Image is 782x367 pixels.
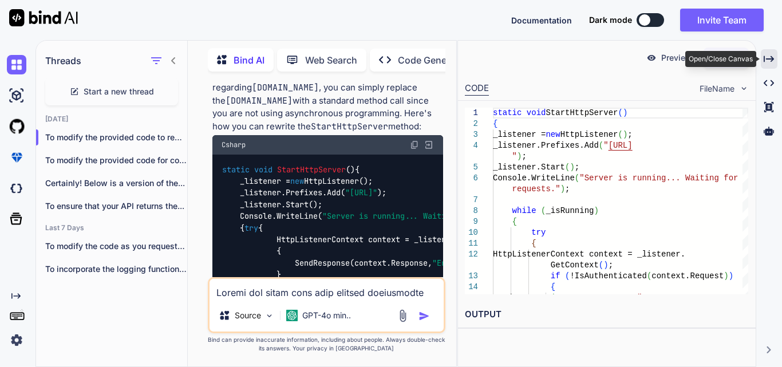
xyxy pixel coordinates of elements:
[560,130,618,139] span: HttpListener
[305,53,357,67] p: Web Search
[410,140,419,149] img: copy
[512,217,517,226] span: {
[527,108,546,117] span: void
[589,14,632,26] span: Dark mode
[512,184,560,194] span: requests."
[465,140,478,151] div: 4
[234,53,264,67] p: Bind AI
[36,223,187,232] h2: Last 7 Days
[551,293,555,302] span: (
[531,228,546,237] span: try
[685,51,756,67] div: Open/Close Canvas
[286,310,298,321] img: GPT-4o mini
[565,184,570,194] span: ;
[45,263,187,275] p: To incorporate the logging functionality into your...
[290,176,304,186] span: new
[36,115,187,124] h2: [DATE]
[609,141,633,150] span: [URL]
[45,155,187,166] p: To modify the provided code for compatib...
[398,53,467,67] p: Code Generator
[345,188,377,198] span: "[URL]"
[609,261,613,270] span: ;
[493,119,497,128] span: {
[570,163,574,172] span: )
[465,162,478,173] div: 5
[623,130,627,139] span: )
[522,152,526,161] span: ;
[575,173,579,183] span: (
[226,95,293,106] code: [DOMAIN_NAME]
[424,140,434,150] img: Open in Browser
[729,271,733,281] span: )
[465,293,478,303] div: 15
[627,130,632,139] span: ;
[651,271,724,281] span: context.Request
[546,206,594,215] span: _isRunning
[465,195,478,206] div: 7
[45,200,187,212] p: To ensure that your API returns the...
[302,310,351,321] p: GPT-4o min..
[680,9,764,31] button: Invite Team
[45,54,81,68] h1: Threads
[512,152,517,161] span: "
[45,177,187,189] p: Certainly! Below is a version of the...
[458,301,756,328] h2: OUTPUT
[531,239,536,248] span: {
[594,206,598,215] span: )
[560,184,565,194] span: )
[603,261,608,270] span: )
[541,206,546,215] span: (
[647,271,651,281] span: (
[579,173,738,183] span: "Server is running... Waiting for
[465,216,478,227] div: 9
[322,211,524,222] span: "Server is running... Waiting for requests."
[222,140,246,149] span: Csharp
[222,164,250,175] span: static
[739,84,749,93] img: chevron down
[575,163,579,172] span: ;
[235,310,261,321] p: Source
[396,309,409,322] img: attachment
[277,164,346,175] span: StartHttpServer
[646,53,657,63] img: preview
[546,130,560,139] span: new
[493,130,546,139] span: _listener =
[511,14,572,26] button: Documentation
[465,238,478,249] div: 11
[565,163,570,172] span: (
[7,179,26,198] img: darkCloudIdeIcon
[45,132,187,143] p: To modify the provided code to remove th...
[493,163,565,172] span: _listener.Start
[7,148,26,167] img: premium
[254,164,272,175] span: void
[493,108,522,117] span: static
[618,130,622,139] span: (
[676,250,685,259] span: r.
[465,82,489,96] div: CODE
[465,282,478,293] div: 14
[7,330,26,350] img: settings
[465,271,478,282] div: 13
[551,261,599,270] span: GetContext
[551,271,560,281] span: if
[252,82,319,93] code: [DOMAIN_NAME]
[555,293,637,302] span: context.Response,
[7,86,26,105] img: ai-studio
[618,108,622,117] span: (
[700,83,734,94] span: FileName
[603,141,608,150] span: "
[222,164,355,175] span: ()
[724,271,728,281] span: )
[599,141,603,150] span: (
[465,206,478,216] div: 8
[551,282,555,291] span: {
[599,261,603,270] span: (
[7,55,26,74] img: chat
[493,173,575,183] span: Console.WriteLine
[262,69,287,81] code: await
[208,336,445,353] p: Bind can provide inaccurate information, including about people. Always double-check its answers....
[465,173,478,184] div: 6
[465,249,478,260] div: 12
[465,108,478,119] div: 1
[465,119,478,129] div: 2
